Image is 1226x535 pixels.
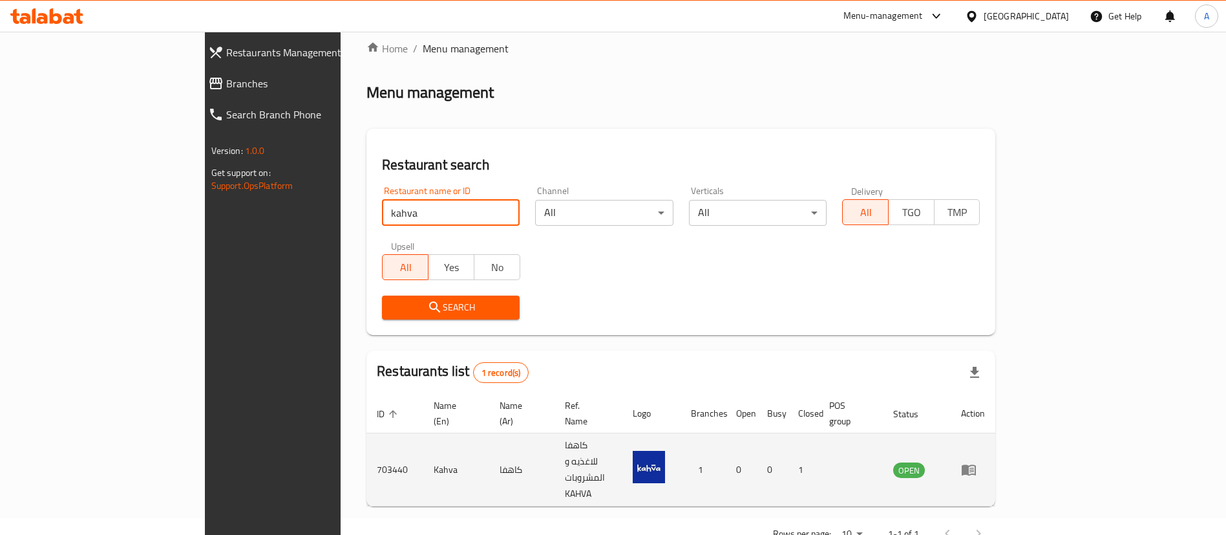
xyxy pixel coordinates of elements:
a: Restaurants Management [198,37,410,68]
h2: Restaurant search [382,155,980,175]
div: All [689,200,827,226]
span: OPEN [893,463,925,478]
span: Search [392,300,509,316]
span: 1 record(s) [474,367,529,379]
button: TGO [888,199,935,225]
span: Name (En) [434,398,474,429]
span: No [480,258,515,277]
a: Branches [198,68,410,99]
td: 0 [757,433,788,507]
span: Version: [211,142,243,159]
li: / [413,41,417,56]
span: Search Branch Phone [226,107,399,122]
button: TMP [934,199,980,225]
span: Status [893,406,935,422]
span: Get support on: [211,164,271,181]
div: All [535,200,673,226]
th: Action [951,394,995,433]
table: enhanced table [366,394,995,507]
div: Export file [959,357,990,388]
h2: Restaurants list [377,362,529,383]
nav: breadcrumb [366,41,995,56]
a: Search Branch Phone [198,99,410,130]
div: Menu-management [843,8,923,24]
span: Ref. Name [565,398,607,429]
th: Logo [622,394,681,433]
td: كاهفا للاغذيه و المشروبات KAHVA [555,433,622,507]
th: Open [726,394,757,433]
button: Search [382,296,520,320]
span: POS group [829,398,868,429]
th: Branches [681,394,726,433]
label: Delivery [851,186,883,195]
td: Kahva [423,433,489,507]
span: Name (Ar) [500,398,539,429]
th: Closed [788,394,819,433]
button: Yes [428,254,474,280]
span: ID [377,406,401,422]
th: Busy [757,394,788,433]
td: 1 [681,433,726,507]
button: No [474,254,520,280]
div: Menu [961,462,985,477]
td: 0 [726,433,757,507]
span: TGO [894,203,929,222]
button: All [842,199,889,225]
span: A [1204,9,1209,23]
td: 1 [788,433,819,507]
a: Support.OpsPlatform [211,177,293,194]
img: Kahva [633,451,665,483]
span: All [848,203,883,222]
span: TMP [940,203,975,222]
div: [GEOGRAPHIC_DATA] [984,9,1069,23]
label: Upsell [391,241,415,250]
td: كاهفا [489,433,555,507]
span: Yes [434,258,469,277]
input: Search for restaurant name or ID.. [382,200,520,226]
div: Total records count [473,362,529,383]
h2: Menu management [366,82,494,103]
span: 1.0.0 [245,142,265,159]
span: All [388,258,423,277]
button: All [382,254,428,280]
span: Restaurants Management [226,45,399,60]
span: Menu management [423,41,509,56]
div: OPEN [893,463,925,478]
span: Branches [226,76,399,91]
